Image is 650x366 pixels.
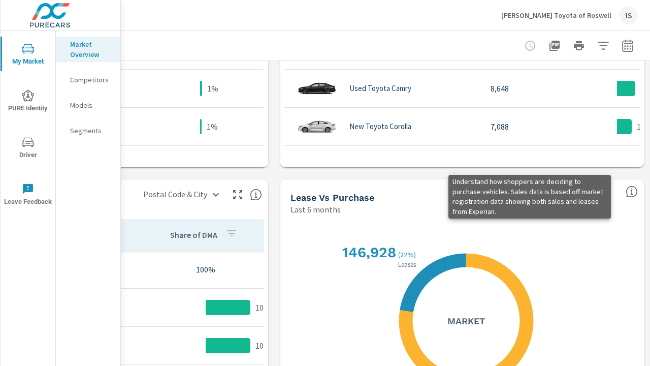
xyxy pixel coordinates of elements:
div: Competitors [56,72,120,87]
h2: 146,928 [340,244,396,261]
p: [PERSON_NAME] Toyota of Roswell [501,11,611,20]
p: Leases [396,261,418,268]
span: PURE Identity [4,89,52,114]
span: Leave Feedback [4,183,52,208]
h5: Lease vs Purchase [290,192,374,203]
button: Apply Filters [593,36,613,56]
span: Driver [4,136,52,161]
p: Competitors [70,75,112,85]
p: Models [70,100,112,110]
p: Market Overview [70,39,112,59]
p: 7,088 [491,120,545,133]
h5: Market [447,315,485,327]
button: "Export Report to PDF" [544,36,565,56]
button: Make Fullscreen [230,187,246,203]
img: glamour [297,73,337,104]
p: 100% [150,263,261,276]
p: Segments [70,126,112,136]
div: Models [56,98,120,113]
p: ( 22% ) [398,250,418,259]
p: Last 6 months [290,203,341,216]
p: 8,648 [491,82,545,95]
div: IS [620,6,638,24]
p: 100% [255,340,275,352]
button: Select Date Range [617,36,638,56]
div: Postal Code & City [137,186,225,203]
p: 1% [637,120,648,133]
p: 1% [207,120,218,133]
div: nav menu [1,30,55,218]
p: New Toyota Corolla [349,122,411,131]
div: Segments [56,123,120,138]
div: Market Overview [56,37,120,62]
span: Top Postal Codes shows you how you rank, in terms of sales, to other dealerships in your market. ... [250,189,262,201]
img: glamour [297,111,337,142]
p: Share of DMA [170,230,217,240]
p: 100% [255,301,275,314]
span: My Market [4,43,52,68]
button: Print Report [569,36,589,56]
p: Used Toyota Camry [349,84,411,93]
p: 1% [207,82,218,95]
